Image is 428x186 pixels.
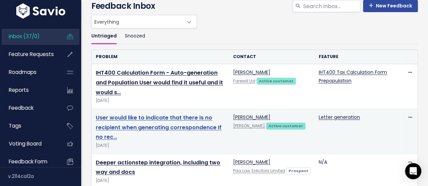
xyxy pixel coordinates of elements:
img: logo-white.9d6f32f41409.svg [15,3,67,19]
a: [PERSON_NAME] [233,123,265,129]
span: [DATE] [96,142,225,149]
a: [PERSON_NAME] [233,69,270,76]
strong: Prospect [289,168,308,174]
a: Roadmaps [2,64,56,80]
span: Everything [91,15,197,28]
a: IHT400 Tax Calculation Form Prepopulation [319,69,387,84]
a: Snoozed [125,28,145,44]
span: Feedback form [9,158,47,165]
th: Contact [229,50,314,64]
a: Farewill Ltd [233,78,255,84]
span: Reports [9,86,29,94]
th: Problem [92,50,229,64]
a: Untriaged [91,28,117,44]
a: Reports [2,82,56,98]
span: Feedback [9,104,33,111]
a: Inbox (37/0) [2,29,56,44]
th: Feature [315,50,400,64]
a: Active customer [256,77,296,84]
a: Active customer [266,122,305,129]
span: Roadmaps [9,69,37,76]
a: Pda Law Solicitors Limited [233,168,285,174]
span: Voting Board [9,140,42,147]
a: Letter generation [319,114,360,121]
ul: Filter feature requests [91,28,418,44]
a: [PERSON_NAME] [233,114,270,121]
a: Tags [2,118,56,134]
a: IHT400 Calculation Form - Auto-generation and Population User would find it useful and it would s… [96,69,223,96]
a: Deeper actionstep integration, including two way and docs [96,159,220,176]
span: [DATE] [96,97,225,104]
span: Tags [9,122,21,129]
a: Feature Requests [2,47,56,62]
a: Feedback [2,100,56,116]
div: v.2114ca12a [8,167,81,185]
span: Feature Requests [9,51,54,58]
strong: Active customer [259,78,294,84]
a: Voting Board [2,136,56,152]
strong: Active customer [268,123,303,129]
div: Open Intercom Messenger [405,163,421,179]
a: Feedback form [2,154,56,169]
a: [PERSON_NAME] [233,159,270,165]
span: [DATE] [96,177,225,184]
a: User would like to indicate that there is no recipient when generating correspondence If no rec… [96,114,222,141]
span: Everything [92,15,183,28]
a: Prospect [286,167,310,174]
span: Inbox (37/0) [9,33,40,40]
